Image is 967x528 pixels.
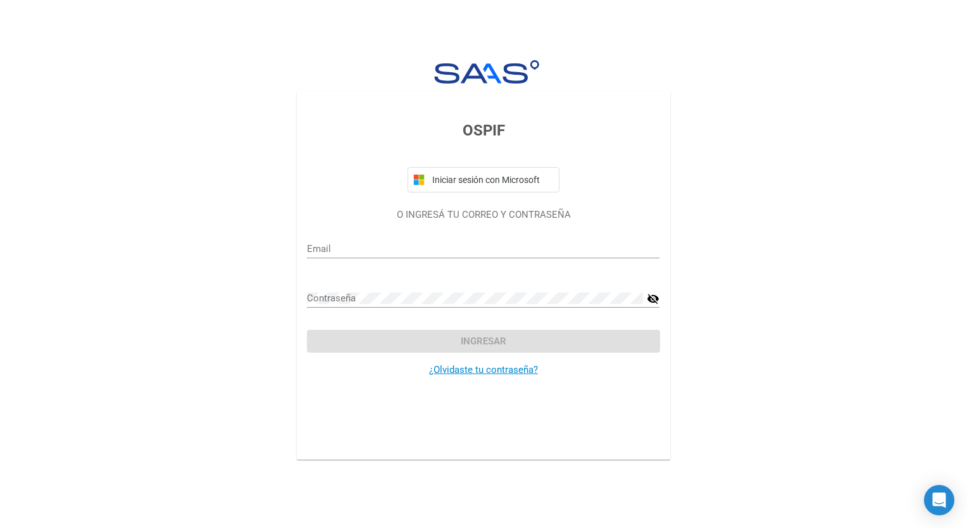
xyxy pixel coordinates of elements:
button: Ingresar [307,330,659,353]
h3: OSPIF [307,119,659,142]
button: Iniciar sesión con Microsoft [408,167,559,192]
span: Ingresar [461,336,506,347]
div: Open Intercom Messenger [924,485,954,515]
a: ¿Olvidaste tu contraseña? [429,364,538,375]
span: Iniciar sesión con Microsoft [430,175,554,185]
mat-icon: visibility_off [647,291,659,306]
p: O INGRESÁ TU CORREO Y CONTRASEÑA [307,208,659,222]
